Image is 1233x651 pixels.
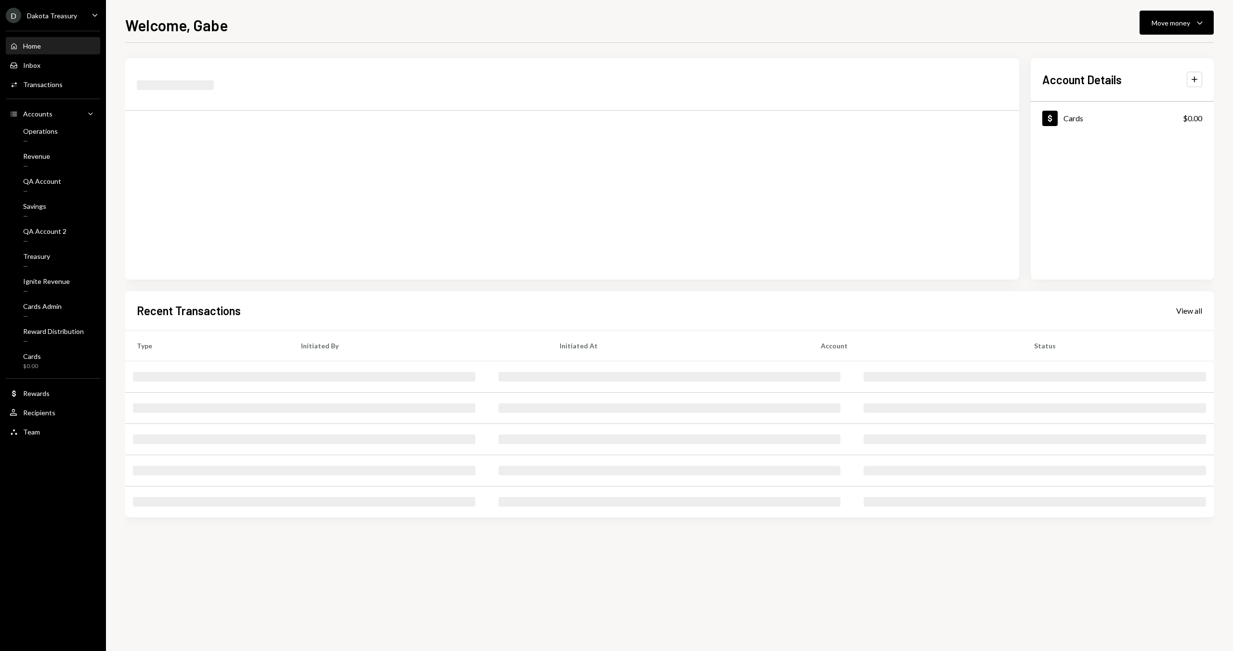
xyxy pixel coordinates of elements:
[23,337,84,345] div: —
[1176,305,1202,316] a: View all
[23,408,55,417] div: Recipients
[6,124,100,147] a: Operations—
[1183,113,1202,124] div: $0.00
[23,428,40,436] div: Team
[548,330,809,361] th: Initiated At
[23,187,61,195] div: —
[6,423,100,440] a: Team
[23,80,63,89] div: Transactions
[6,384,100,402] a: Rewards
[23,302,62,310] div: Cards Admin
[23,162,50,170] div: —
[289,330,548,361] th: Initiated By
[6,105,100,122] a: Accounts
[23,127,58,135] div: Operations
[6,199,100,222] a: Savings—
[6,224,100,247] a: QA Account 2—
[23,237,66,245] div: —
[6,149,100,172] a: Revenue—
[125,15,228,35] h1: Welcome, Gabe
[1152,18,1190,28] div: Move money
[6,174,100,197] a: QA Account—
[23,152,50,160] div: Revenue
[1031,102,1214,134] a: Cards$0.00
[23,42,41,50] div: Home
[6,299,100,322] a: Cards Admin—
[23,227,66,235] div: QA Account 2
[125,330,289,361] th: Type
[23,61,40,69] div: Inbox
[1042,72,1122,88] h2: Account Details
[6,37,100,54] a: Home
[6,8,21,23] div: D
[23,137,58,145] div: —
[6,349,100,372] a: Cards$0.00
[1176,306,1202,316] div: View all
[23,389,50,397] div: Rewards
[6,324,100,347] a: Reward Distribution—
[809,330,1023,361] th: Account
[1023,330,1214,361] th: Status
[23,352,41,360] div: Cards
[6,404,100,421] a: Recipients
[1063,114,1083,123] div: Cards
[27,12,77,20] div: Dakota Treasury
[6,56,100,74] a: Inbox
[1140,11,1214,35] button: Move money
[23,110,52,118] div: Accounts
[23,327,84,335] div: Reward Distribution
[23,287,70,295] div: —
[6,249,100,272] a: Treasury—
[23,362,41,370] div: $0.00
[6,76,100,93] a: Transactions
[137,303,241,319] h2: Recent Transactions
[23,312,62,320] div: —
[23,277,70,285] div: Ignite Revenue
[23,252,50,260] div: Treasury
[23,262,50,270] div: —
[23,202,46,210] div: Savings
[6,274,100,297] a: Ignite Revenue—
[23,177,61,185] div: QA Account
[23,212,46,220] div: —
